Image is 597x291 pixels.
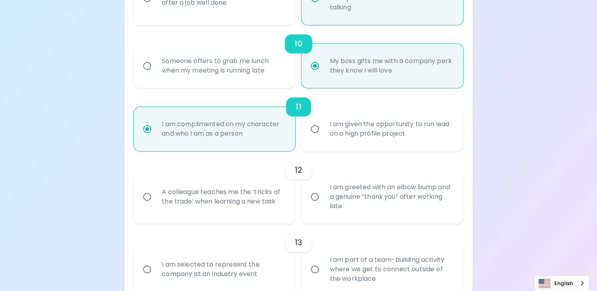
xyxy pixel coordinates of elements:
[134,151,463,224] div: choice-group-check
[134,88,463,151] div: choice-group-check
[155,250,291,288] div: I am selected to represent the company at an industry event
[323,173,459,220] div: I am greeted with an elbow bump and a genuine “thank you” after working late
[155,178,291,216] div: A colleague teaches me the ‘tricks of the trade’ when learning a new task
[134,25,463,88] div: choice-group-check
[535,276,589,291] a: English
[294,37,302,50] h6: 10
[534,276,589,291] aside: Language selected: English
[155,47,291,85] div: Someone offers to grab me lunch when my meeting is running late
[296,101,301,113] h6: 11
[295,236,302,249] h6: 13
[323,110,459,148] div: I am given the opportunity to run lead on a high profile project
[295,164,302,176] h6: 12
[155,110,291,148] div: I am complimented on my character and who I am as a person
[534,276,589,291] div: Language
[323,47,459,85] div: My boss gifts me with a company perk they know I will love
